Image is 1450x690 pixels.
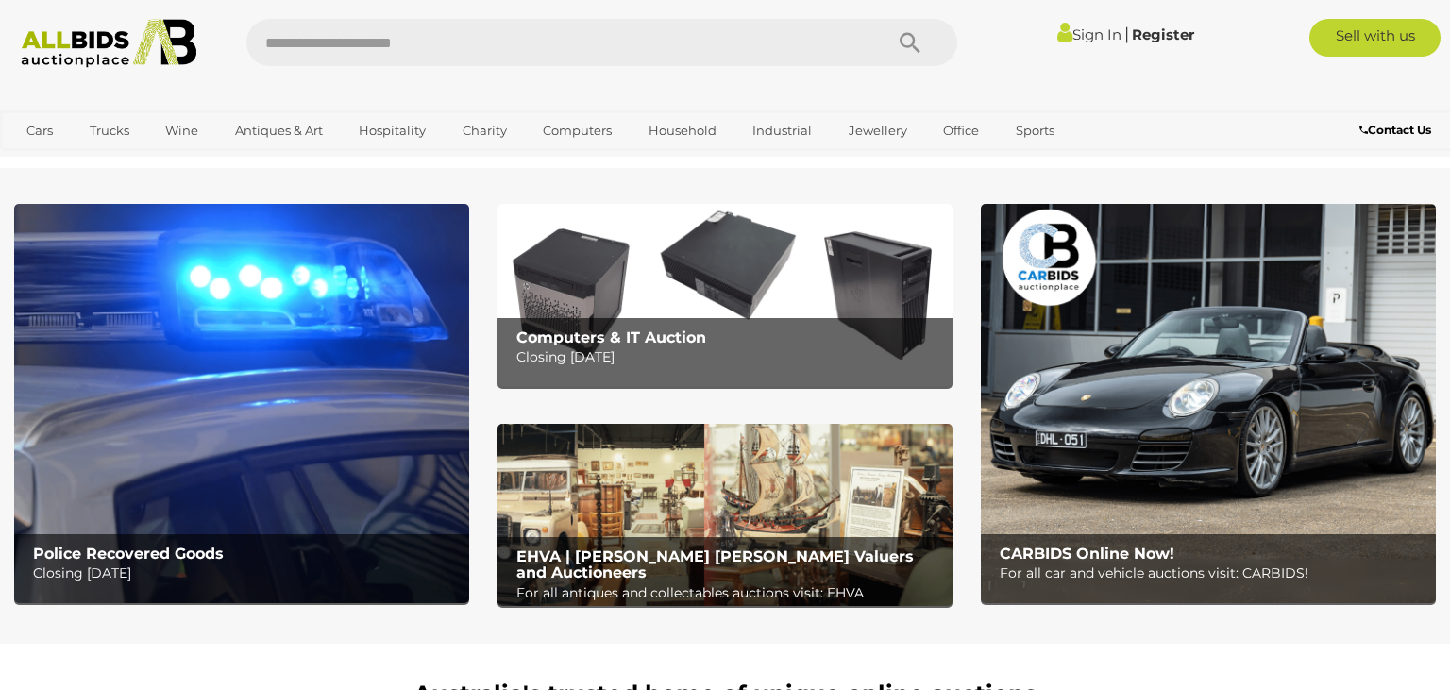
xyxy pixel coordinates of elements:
b: Computers & IT Auction [516,328,706,346]
img: CARBIDS Online Now! [981,204,1436,602]
b: Police Recovered Goods [33,545,224,563]
a: Hospitality [346,115,438,146]
a: [GEOGRAPHIC_DATA] [14,147,173,178]
p: Closing [DATE] [516,345,942,369]
a: Sell with us [1309,19,1441,57]
p: Closing [DATE] [33,562,459,585]
a: Jewellery [836,115,919,146]
a: Contact Us [1359,120,1436,141]
a: Sports [1003,115,1067,146]
img: Allbids.com.au [11,19,208,68]
img: Police Recovered Goods [14,204,469,602]
a: Cars [14,115,65,146]
a: Wine [153,115,211,146]
span: | [1124,24,1129,44]
a: Household [636,115,729,146]
b: Contact Us [1359,123,1431,137]
a: Computers & IT Auction Computers & IT Auction Closing [DATE] [497,204,953,386]
a: Office [931,115,991,146]
p: For all antiques and collectables auctions visit: EHVA [516,581,942,605]
a: Register [1132,25,1194,43]
a: Sign In [1057,25,1121,43]
a: Trucks [77,115,142,146]
a: CARBIDS Online Now! CARBIDS Online Now! For all car and vehicle auctions visit: CARBIDS! [981,204,1436,602]
button: Search [863,19,957,66]
img: EHVA | Evans Hastings Valuers and Auctioneers [497,424,953,606]
a: Antiques & Art [223,115,335,146]
p: For all car and vehicle auctions visit: CARBIDS! [1000,562,1425,585]
a: EHVA | Evans Hastings Valuers and Auctioneers EHVA | [PERSON_NAME] [PERSON_NAME] Valuers and Auct... [497,424,953,606]
a: Computers [531,115,624,146]
img: Computers & IT Auction [497,204,953,386]
a: Charity [450,115,519,146]
b: CARBIDS Online Now! [1000,545,1174,563]
a: Police Recovered Goods Police Recovered Goods Closing [DATE] [14,204,469,602]
a: Industrial [740,115,824,146]
b: EHVA | [PERSON_NAME] [PERSON_NAME] Valuers and Auctioneers [516,547,914,582]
